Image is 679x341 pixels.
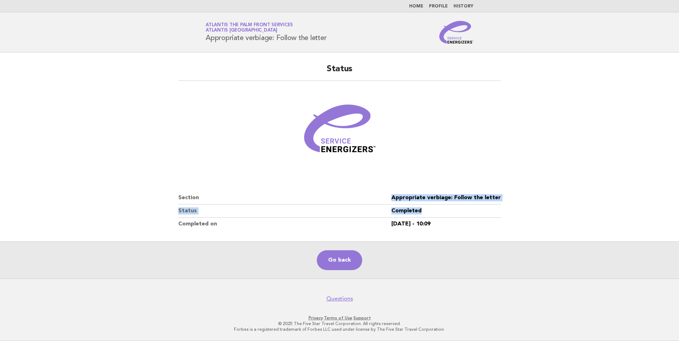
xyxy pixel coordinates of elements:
p: © 2025 The Five Star Travel Corporation. All rights reserved. [122,321,557,326]
a: Terms of Use [324,315,352,320]
a: Go back [317,250,362,270]
h2: Status [178,63,501,81]
span: Atlantis [GEOGRAPHIC_DATA] [206,28,277,33]
a: Profile [429,4,448,9]
dd: [DATE] - 10:09 [391,218,501,230]
a: Questions [326,295,353,302]
a: History [453,4,473,9]
p: · · [122,315,557,321]
h1: Appropriate verbiage: Follow the letter [206,23,326,41]
dd: Appropriate verbiage: Follow the letter [391,191,501,205]
a: Support [353,315,371,320]
dd: Completed [391,205,501,218]
dt: Section [178,191,391,205]
dt: Status [178,205,391,218]
p: Forbes is a registered trademark of Forbes LLC used under license by The Five Star Travel Corpora... [122,326,557,332]
img: Verified [297,89,382,174]
dt: Completed on [178,218,391,230]
a: Privacy [309,315,323,320]
img: Service Energizers [439,21,473,44]
a: Home [409,4,423,9]
a: Atlantis The Palm Front ServicesAtlantis [GEOGRAPHIC_DATA] [206,23,293,33]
